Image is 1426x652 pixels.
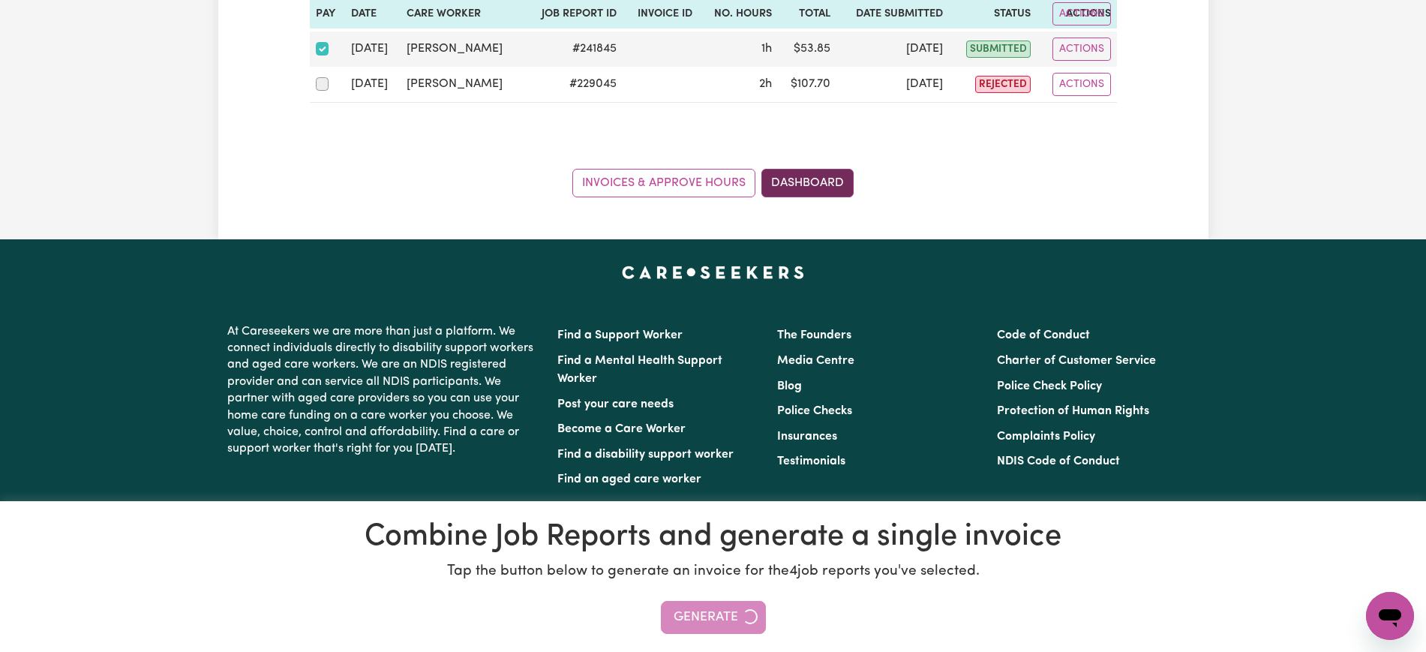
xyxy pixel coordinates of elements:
a: Testimonials [777,455,845,467]
a: Find a Mental Health Support Worker [557,355,722,385]
td: [DATE] [836,32,949,67]
a: Find an aged care worker [557,473,701,485]
button: Actions [1052,38,1111,61]
a: Invoices & Approve Hours [572,169,755,197]
span: 2 hours [759,78,772,90]
button: Actions [1052,2,1111,26]
a: NDIS Code of Conduct [997,455,1120,467]
a: Charter of Customer Service [997,355,1156,367]
a: Post your care needs [557,398,674,410]
td: # 229045 [524,67,623,103]
a: Code of Conduct [997,329,1090,341]
a: Complaints Policy [997,431,1095,443]
td: [DATE] [836,67,949,103]
td: [DATE] [345,32,401,67]
a: Protection of Human Rights [997,405,1149,417]
a: Dashboard [761,169,854,197]
iframe: Button to launch messaging window [1366,592,1414,640]
p: At Careseekers we are more than just a platform. We connect individuals directly to disability su... [227,317,539,464]
h1: Combine Job Reports and generate a single invoice [18,519,1408,555]
a: Become a Care Worker [557,423,686,435]
a: Media Centre [777,355,854,367]
td: [DATE] [345,67,401,103]
span: 1 hour [761,43,772,55]
a: Blog [777,380,802,392]
p: Tap the button below to generate an invoice for the 4 job reports you've selected. [18,561,1408,583]
a: Find a Support Worker [557,329,683,341]
a: Careseekers home page [622,266,804,278]
td: [PERSON_NAME] [401,67,524,103]
a: The Founders [777,329,851,341]
a: Police Check Policy [997,380,1102,392]
td: # 241845 [524,32,623,67]
a: Insurances [777,431,837,443]
span: rejected [975,76,1031,93]
td: $ 107.70 [778,67,836,103]
p: Want help? [227,500,539,522]
td: $ 53.85 [778,32,836,67]
td: [PERSON_NAME] [401,32,524,67]
a: Police Checks [777,405,852,417]
button: Actions [1052,73,1111,96]
a: Find a disability support worker [557,449,734,461]
span: submitted [966,41,1031,58]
